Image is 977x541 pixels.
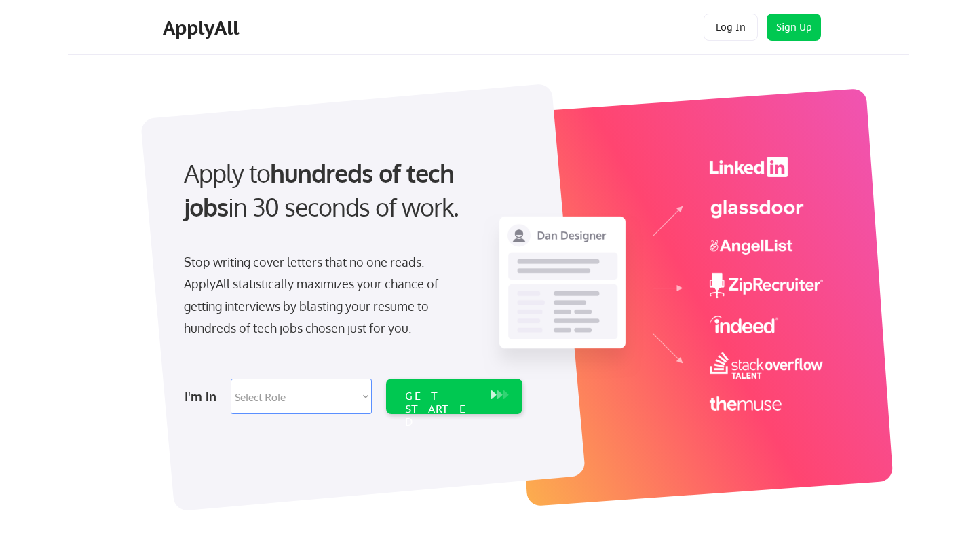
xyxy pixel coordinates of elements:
[704,14,758,41] button: Log In
[184,156,517,225] div: Apply to in 30 seconds of work.
[184,157,460,222] strong: hundreds of tech jobs
[767,14,821,41] button: Sign Up
[184,251,463,339] div: Stop writing cover letters that no one reads. ApplyAll statistically maximizes your chance of get...
[163,16,243,39] div: ApplyAll
[185,386,223,407] div: I'm in
[405,390,478,429] div: GET STARTED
